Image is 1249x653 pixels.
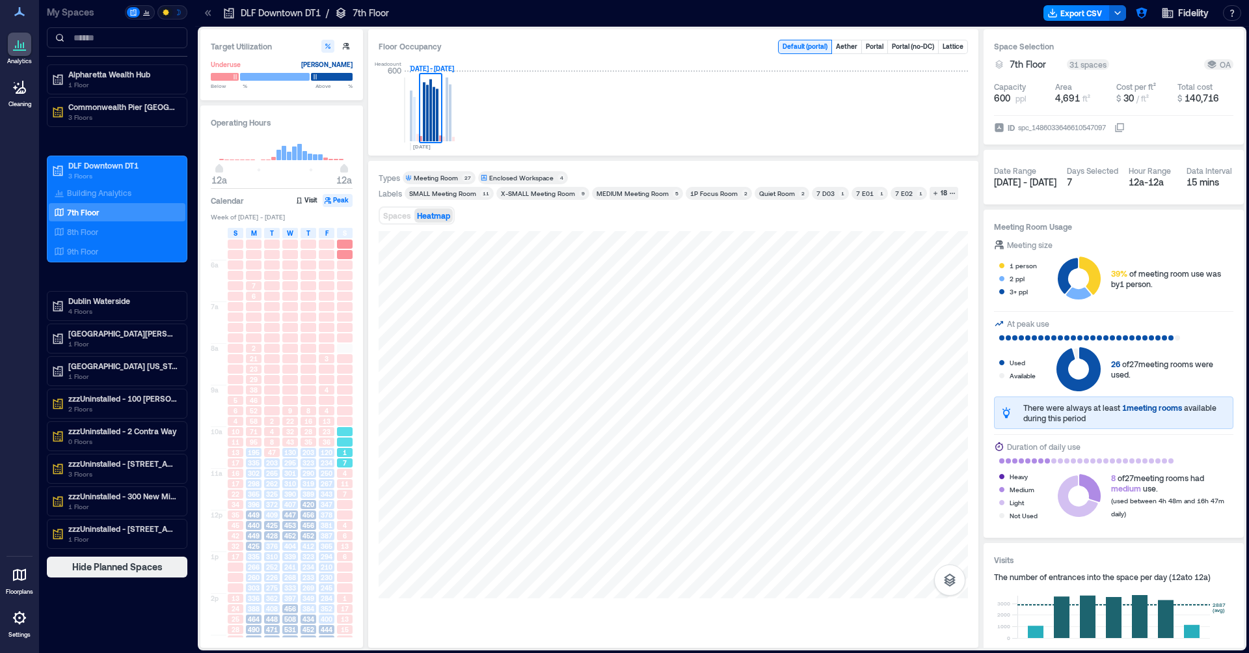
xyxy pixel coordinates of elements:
[270,427,274,436] span: 4
[343,531,347,540] span: 6
[597,189,669,198] div: MEDIUM Meeting Room
[8,100,31,108] p: Cleaning
[323,427,330,436] span: 23
[302,458,314,467] span: 323
[232,448,239,457] span: 13
[994,40,1233,53] h3: Space Selection
[68,523,178,534] p: zzzUninstalled - [STREET_ADDRESS][US_STATE]
[286,438,294,447] span: 43
[321,448,332,457] span: 120
[68,534,178,544] p: 1 Floor
[2,559,37,600] a: Floorplans
[888,40,938,53] button: Portal (no-DC)
[321,531,332,540] span: 387
[997,600,1010,607] tspan: 3000
[68,160,178,171] p: DLF Downtown DT1
[1055,81,1072,92] div: Area
[1129,176,1176,189] div: 12a - 12a
[1111,269,1127,278] span: 39%
[232,531,239,540] span: 42
[284,573,296,582] span: 268
[252,281,256,290] span: 7
[1116,94,1121,103] span: $
[302,604,314,613] span: 384
[302,490,314,499] span: 389
[211,260,219,270] span: 6a
[232,490,239,499] span: 22
[284,521,296,530] span: 453
[68,102,178,112] p: Commonwealth Pier [GEOGRAPHIC_DATA]
[1010,259,1037,272] div: 1 person
[856,189,874,198] div: 7 E01
[878,189,885,197] div: 1
[288,406,292,415] span: 9
[302,531,314,540] span: 452
[211,344,219,353] span: 8a
[47,557,187,577] button: Hide Planned Spaces
[557,174,565,182] div: 4
[248,594,260,603] span: 336
[266,521,278,530] span: 425
[321,458,332,467] span: 234
[1010,58,1062,71] button: 7th Floor
[1055,92,1080,104] span: 4,691
[3,72,36,112] a: Cleaning
[266,594,278,603] span: 362
[68,69,178,79] p: Alpharetta Wealth Hub
[286,427,294,436] span: 32
[250,438,258,447] span: 95
[316,82,353,90] span: Above %
[68,328,178,339] p: [GEOGRAPHIC_DATA][PERSON_NAME]
[1185,92,1219,104] span: 140,716
[304,438,312,447] span: 35
[379,173,400,183] div: Types
[579,189,587,197] div: 9
[68,171,178,181] p: 3 Floors
[1010,58,1046,71] span: 7th Floor
[232,458,239,467] span: 17
[284,510,296,520] span: 447
[417,211,450,220] span: Heatmap
[266,573,278,582] span: 226
[1067,176,1118,189] div: 7
[284,458,296,467] span: 295
[1111,484,1141,493] span: medium
[343,594,347,603] span: 1
[302,583,314,592] span: 269
[413,143,431,150] text: [DATE]
[232,510,239,520] span: 35
[1082,94,1090,103] span: ft²
[353,7,389,20] p: 7th Floor
[323,194,353,207] button: Peak
[8,631,31,639] p: Settings
[994,572,1233,582] div: The number of entrances into the space per day ( 12a to 12a )
[234,406,237,415] span: 6
[939,188,949,199] div: 18
[241,7,321,20] p: DLF Downtown DT1
[1111,359,1233,380] div: of 27 meeting rooms were used.
[211,194,244,207] h3: Calendar
[994,553,1233,566] h3: Visits
[68,393,178,404] p: zzzUninstalled - 100 [PERSON_NAME]
[1177,81,1213,92] div: Total cost
[68,469,178,479] p: 3 Floors
[1010,369,1036,382] div: Available
[284,552,296,561] span: 339
[211,212,353,221] span: Week of [DATE] - [DATE]
[323,417,330,426] span: 13
[343,521,347,530] span: 4
[1008,121,1015,134] span: ID
[252,344,256,353] span: 2
[321,479,332,488] span: 267
[321,594,332,603] span: 284
[1010,483,1034,496] div: Medium
[211,116,353,129] h3: Operating Hours
[321,510,332,520] span: 378
[917,189,924,197] div: 1
[379,188,402,199] div: Labels
[67,188,131,198] p: Building Analytics
[266,531,278,540] span: 428
[414,173,458,182] div: Meeting Room
[234,417,237,426] span: 4
[304,427,312,436] span: 28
